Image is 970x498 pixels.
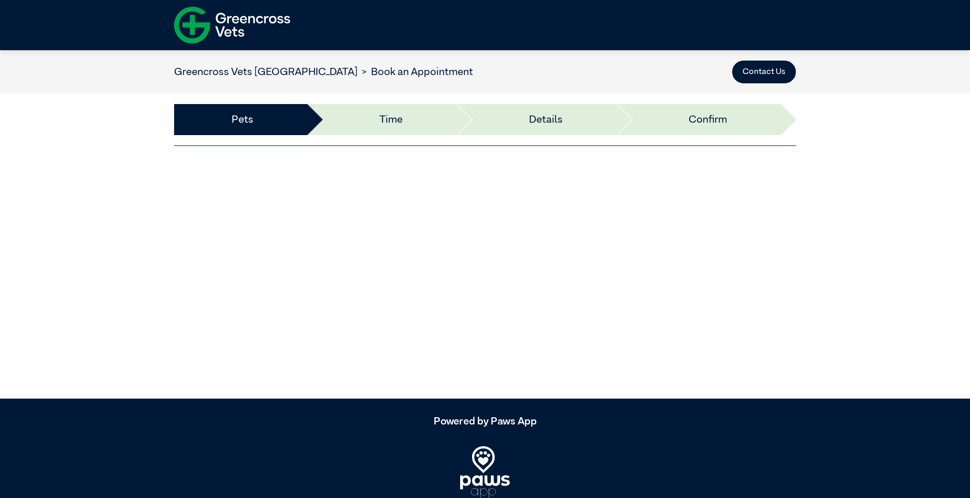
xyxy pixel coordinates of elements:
[174,64,473,80] nav: breadcrumb
[732,61,796,83] button: Contact Us
[232,112,253,127] a: Pets
[174,3,290,48] img: f-logo
[358,64,473,80] li: Book an Appointment
[174,415,796,428] h5: Powered by Paws App
[460,446,510,498] img: PawsApp
[174,67,358,77] a: Greencross Vets [GEOGRAPHIC_DATA]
